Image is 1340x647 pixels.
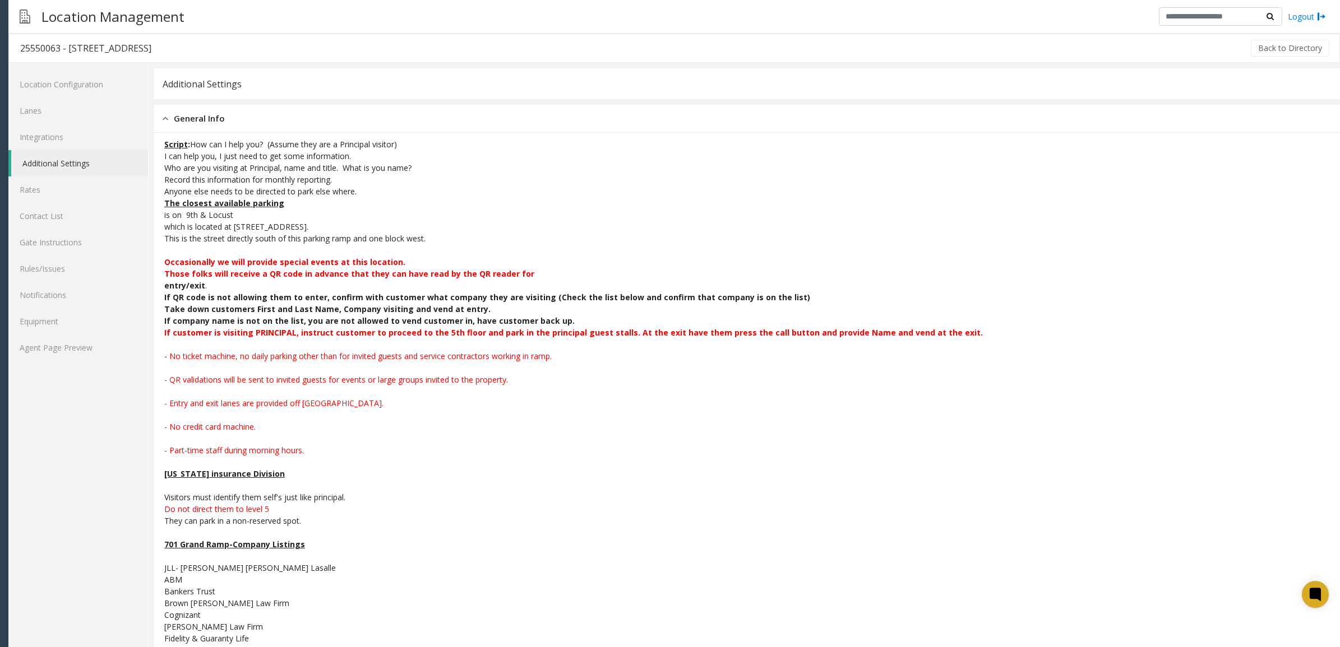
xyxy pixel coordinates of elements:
span: General Info [174,112,225,125]
b: If company name is not on the list, you are not allowed to vend customer in, have customer back up. [164,315,575,326]
span: . [205,280,207,291]
a: Rules/Issues [8,255,148,282]
b: If customer is visiting PRINCIPAL, instruct customer to proceed to the 5th floor and park in the ... [164,327,983,338]
p: - [164,350,1330,362]
h3: Location Management [36,3,190,30]
p: I can help you, I just need to get some information. [164,150,1330,162]
font: - Entry and exit lanes are provided off [GEOGRAPHIC_DATA]. [164,398,383,408]
font: - QR validations will be sent to invited guests for events or large groups invited to the property. [164,374,508,385]
div: Additional Settings [163,77,242,91]
button: Back to Directory [1251,40,1329,57]
p: Record this information for monthly reporting. [164,174,1330,185]
a: Agent Page Preview [8,334,148,361]
p: is on 9th & Locust [164,209,1330,221]
p: How can I help you? (Assume they are a Principal visitor) [164,138,1330,150]
font: Fidelity & Guaranty Life [164,633,249,644]
strong: Occasionally we will provide special events at this location. [164,257,405,267]
font: 701 Grand Ramp-Company Listings [164,539,305,550]
font: [US_STATE] insurance Division [164,468,285,479]
strong: Script [164,139,188,150]
font: Bankers Trust [164,586,215,597]
div: 25550063 - [STREET_ADDRESS] [20,41,151,55]
a: Equipment [8,308,148,334]
strong: Those folks will receive a QR code in advance that they can have read by the QR reader for [164,268,534,279]
p: Visitors must identify them self's just like principal. [164,491,1330,503]
a: Gate Instructions [8,229,148,255]
font: [PERSON_NAME] Law Firm [164,621,263,632]
font: ABM [164,574,182,585]
strong: entry/exit [164,280,205,291]
u: The closest available parking [164,198,284,208]
a: Logout [1288,11,1326,22]
p: JLL- [PERSON_NAME] [PERSON_NAME] Lasalle [164,562,1330,574]
b: If QR code is not allowing them to enter, confirm with customer what company they are visiting (C... [164,292,810,302]
p: which is located at [STREET_ADDRESS]. [164,221,1330,232]
font: Cognizant [164,609,201,620]
strong: : [188,139,190,150]
font: No ticket machine, no daily parking other than for invited guests and service contractors working... [169,351,552,361]
font: Do not direct them to level 5 [164,504,269,514]
a: Contact List [8,203,148,229]
p: This is the street directly south of this parking ramp and one block west. [164,232,1330,244]
font: - No credit card machine. [164,421,256,432]
font: - Part-time staff during morning hours. [164,445,304,455]
b: Take down customers First and Last Name, Company visiting and vend at entry. [164,304,491,314]
img: opened [163,112,168,125]
p: They can park in a non-reserved spot. [164,515,1330,527]
font: Brown [PERSON_NAME] Law Firm [164,598,289,608]
a: Integrations [8,124,148,150]
a: Additional Settings [11,150,148,176]
p: Anyone else needs to be directed to park else where. [164,185,1330,197]
img: logout [1317,11,1326,22]
a: Lanes [8,97,148,124]
a: Notifications [8,282,148,308]
a: Location Configuration [8,71,148,97]
p: Who are you visiting at Principal, name and title. What is you name? [164,162,1330,174]
img: pageIcon [20,3,30,30]
a: Rates [8,176,148,203]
